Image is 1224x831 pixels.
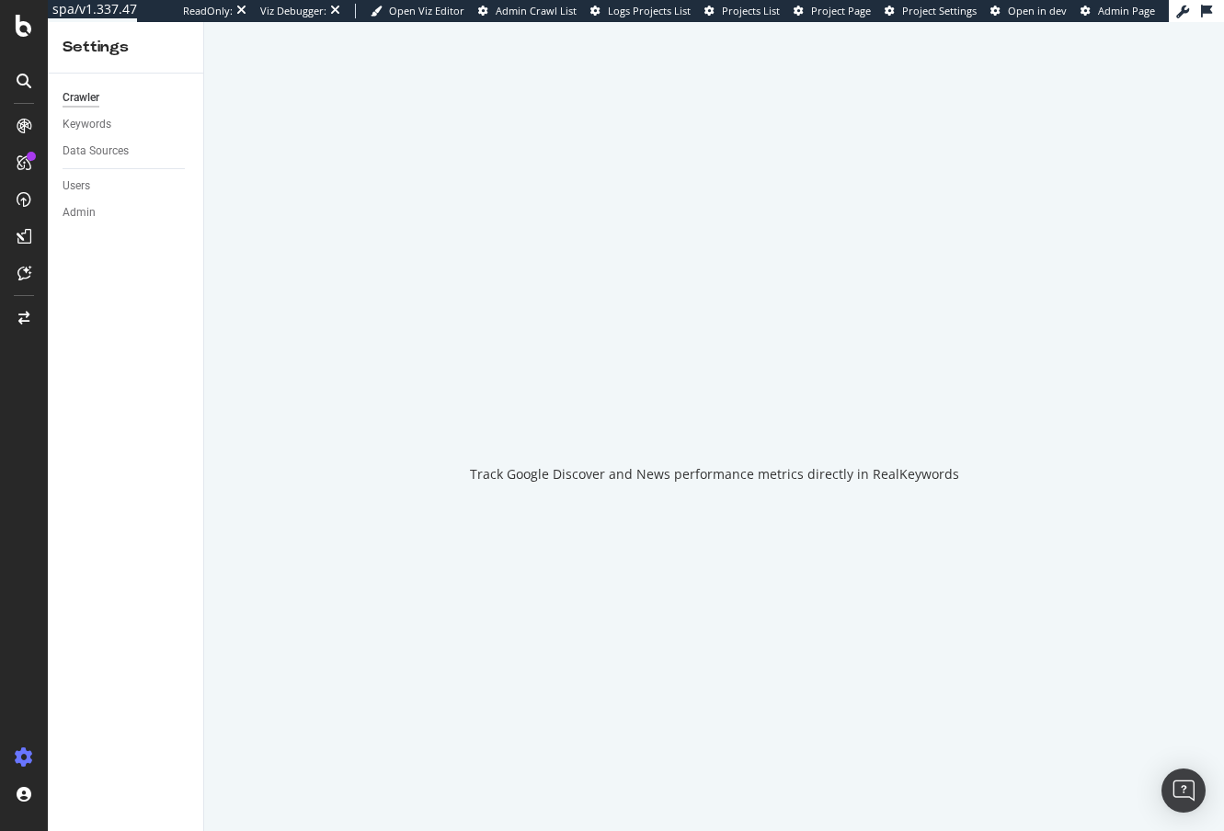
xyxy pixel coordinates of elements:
[1161,768,1206,813] div: Open Intercom Messenger
[478,4,577,18] a: Admin Crawl List
[260,4,326,18] div: Viz Debugger:
[63,176,90,196] div: Users
[496,4,577,17] span: Admin Crawl List
[1008,4,1067,17] span: Open in dev
[722,4,780,17] span: Projects List
[63,115,190,134] a: Keywords
[1098,4,1155,17] span: Admin Page
[902,4,977,17] span: Project Settings
[811,4,871,17] span: Project Page
[648,370,781,436] div: animation
[885,4,977,18] a: Project Settings
[794,4,871,18] a: Project Page
[63,142,190,161] a: Data Sources
[63,37,189,58] div: Settings
[1081,4,1155,18] a: Admin Page
[63,142,129,161] div: Data Sources
[608,4,691,17] span: Logs Projects List
[470,465,959,484] div: Track Google Discover and News performance metrics directly in RealKeywords
[63,88,99,108] div: Crawler
[990,4,1067,18] a: Open in dev
[63,115,111,134] div: Keywords
[389,4,464,17] span: Open Viz Editor
[63,203,96,222] div: Admin
[63,203,190,222] a: Admin
[704,4,780,18] a: Projects List
[63,88,190,108] a: Crawler
[183,4,233,18] div: ReadOnly:
[371,4,464,18] a: Open Viz Editor
[63,176,190,196] a: Users
[590,4,691,18] a: Logs Projects List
